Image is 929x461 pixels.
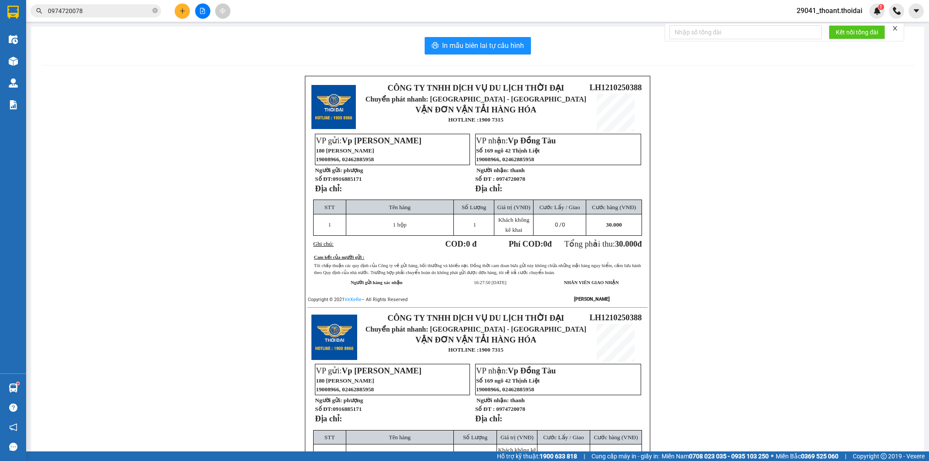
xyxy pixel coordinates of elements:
span: 0 [543,239,547,248]
span: copyright [881,453,887,459]
span: Số Lượng [463,434,487,441]
span: Tôi chấp thuận các quy định của Công ty về gửi hàng, bồi thường và khiếu nại. Đồng thời cam đoan ... [314,263,641,275]
span: Cung cấp máy in - giấy in: [591,451,659,461]
span: Vp Đồng Tàu [508,366,556,375]
span: Ghi chú: [313,241,333,247]
span: 1 hộp [393,221,406,228]
button: file-add [195,3,210,19]
span: Cước hàng (VNĐ) [592,204,636,210]
input: Tìm tên, số ĐT hoặc mã đơn [48,6,151,16]
span: 19008966, 02462885958 [316,156,374,163]
span: 0916885171 [333,406,362,412]
span: VP nhận: [476,136,556,145]
span: Vp Đồng Tàu [508,136,556,145]
strong: Địa chỉ: [475,414,502,423]
span: 180 [PERSON_NAME] [316,377,374,384]
img: logo-vxr [7,6,19,19]
span: Copyright © 2021 – All Rights Reserved [308,297,408,302]
strong: 1900 7315 [479,346,503,353]
span: VP gửi: [316,366,421,375]
button: plus [175,3,190,19]
span: Giá trị (VNĐ) [500,434,534,441]
strong: Số ĐT: [315,406,361,412]
span: 30.000 [615,239,637,248]
span: Cước hàng (VNĐ) [594,434,638,441]
span: Miền Bắc [776,451,838,461]
strong: HOTLINE : [448,116,479,123]
span: 0 / [555,221,565,228]
img: warehouse-icon [9,57,18,66]
span: STT [324,434,335,441]
span: Khách không kê khai [498,217,529,233]
span: Chuyển phát nhanh: [GEOGRAPHIC_DATA] - [GEOGRAPHIC_DATA] [365,95,586,103]
u: Cam kết của người gửi : [314,255,365,260]
span: ⚪️ [771,454,774,458]
span: VP nhận: [476,366,556,375]
span: LH1210250388 [589,83,642,92]
a: VeXeRe [345,297,361,302]
strong: Người gửi hàng xác nhận [351,280,402,285]
span: 0 đ [466,239,476,248]
span: Tổng phải thu: [564,239,642,248]
span: 16:27:50 [DATE] [474,280,507,285]
span: notification [9,423,17,431]
strong: VẬN ĐƠN VẬN TẢI HÀNG HÓA [416,335,537,344]
strong: Số ĐT : [475,406,495,412]
img: warehouse-icon [9,35,18,44]
span: 0974720078 [496,176,525,182]
span: Kết nối tổng đài [836,27,878,37]
strong: 1900 7315 [479,116,503,123]
button: caret-down [909,3,924,19]
img: logo [311,85,356,129]
strong: Người gửi: [315,397,342,403]
strong: CÔNG TY TNHH DỊCH VỤ DU LỊCH THỜI ĐẠI [388,83,564,92]
span: Số Lượng [462,204,486,210]
span: search [36,8,42,14]
button: aim [215,3,230,19]
span: 0974720078 [496,406,525,412]
span: 19008966, 02462885958 [316,386,374,393]
span: 0916885171 [333,176,362,182]
span: Vp [PERSON_NAME] [342,366,422,375]
strong: 0708 023 035 - 0935 103 250 [689,453,769,460]
strong: Người gửi: [315,167,342,173]
span: phượng [344,167,363,173]
span: Số 169 ngõ 42 Thịnh Liệt [476,377,540,384]
span: phượng [344,397,363,403]
span: file-add [199,8,206,14]
span: plus [179,8,186,14]
span: close [892,25,898,31]
span: 180 [PERSON_NAME] [316,147,374,154]
strong: Người nhận: [476,397,509,403]
span: | [845,451,846,461]
span: thanh [510,167,524,173]
span: Miền Nam [662,451,769,461]
img: warehouse-icon [9,78,18,88]
span: 29041_thoant.thoidai [790,5,869,16]
span: message [9,443,17,451]
span: LH1210250388 [589,313,642,322]
span: Số 169 ngõ 42 Thịnh Liệt [476,147,540,154]
img: warehouse-icon [9,383,18,393]
span: 19008966, 02462885958 [476,386,534,393]
button: printerIn mẫu biên lai tự cấu hình [425,37,531,54]
strong: Phí COD: đ [509,239,552,248]
img: phone-icon [893,7,901,15]
span: Tên hàng [389,204,411,210]
strong: 0369 525 060 [801,453,838,460]
span: 1 [879,4,882,10]
span: close-circle [152,7,158,15]
span: close-circle [152,8,158,13]
span: Giá trị (VNĐ) [497,204,530,210]
strong: CÔNG TY TNHH DỊCH VỤ DU LỊCH THỜI ĐẠI [388,313,564,322]
strong: Địa chỉ: [315,414,342,423]
img: icon-new-feature [873,7,881,15]
button: Kết nối tổng đài [829,25,885,39]
span: 1 [473,221,476,228]
sup: 1 [17,382,19,385]
span: Vp [PERSON_NAME] [342,136,422,145]
span: STT [324,204,335,210]
span: 19008966, 02462885958 [476,156,534,163]
strong: VẬN ĐƠN VẬN TẢI HÀNG HÓA [416,105,537,114]
strong: Địa chỉ: [475,184,502,193]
